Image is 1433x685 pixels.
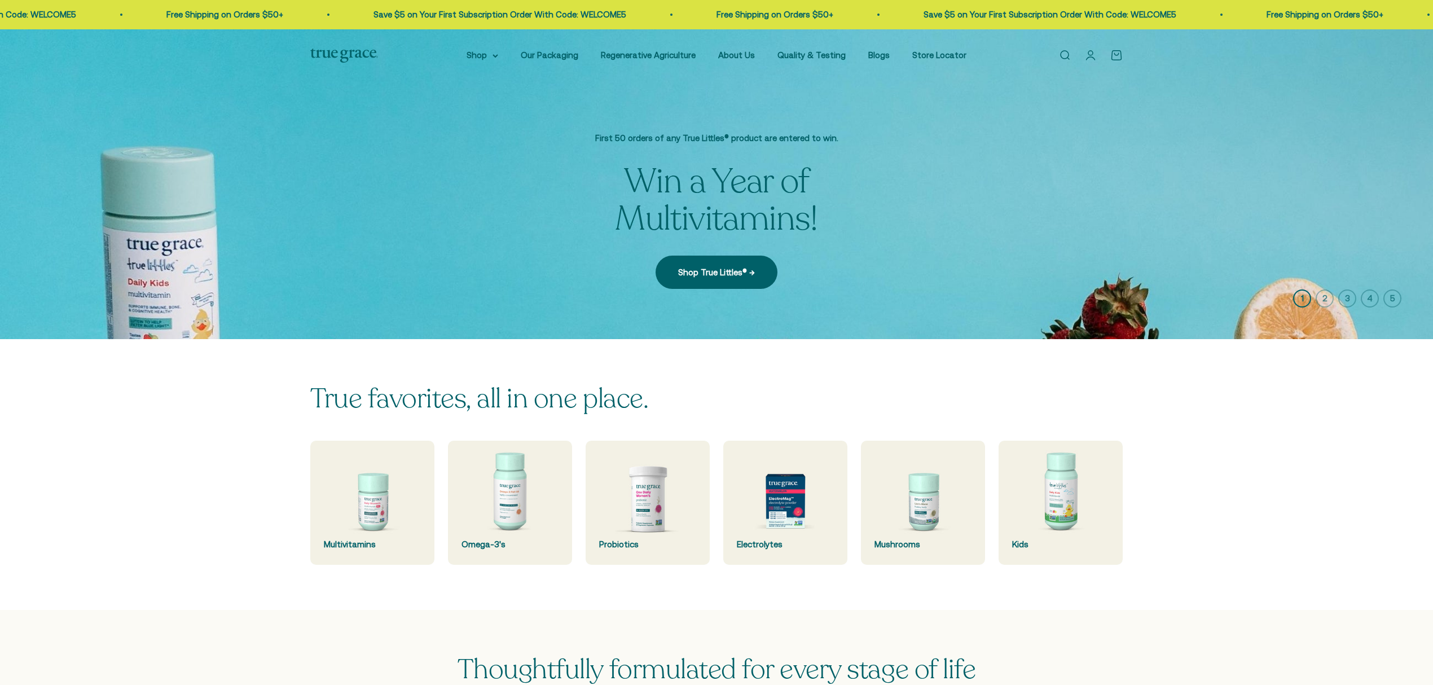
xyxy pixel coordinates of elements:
button: 3 [1338,289,1356,308]
div: Mushrooms [874,538,972,551]
a: Shop True Littles® → [656,256,777,288]
p: Save $5 on Your First Subscription Order With Code: WELCOME5 [919,8,1172,21]
summary: Shop [467,49,498,62]
a: Blogs [868,50,890,60]
a: Omega-3's [448,441,572,565]
div: Probiotics [599,538,696,551]
a: Regenerative Agriculture [601,50,696,60]
div: Electrolytes [737,538,834,551]
a: Quality & Testing [777,50,846,60]
a: Free Shipping on Orders $50+ [1262,10,1379,19]
a: Kids [999,441,1123,565]
a: Our Packaging [521,50,578,60]
button: 1 [1293,289,1311,308]
split-lines: True favorites, all in one place. [310,380,648,417]
button: 5 [1383,289,1401,308]
a: Mushrooms [861,441,985,565]
p: First 50 orders of any True Littles® product are entered to win. [530,131,903,145]
a: Multivitamins [310,441,434,565]
split-lines: Win a Year of Multivitamins! [615,159,818,242]
a: Free Shipping on Orders $50+ [712,10,829,19]
a: About Us [718,50,755,60]
a: Electrolytes [723,441,847,565]
a: Probiotics [586,441,710,565]
button: 2 [1316,289,1334,308]
button: 4 [1361,289,1379,308]
p: Save $5 on Your First Subscription Order With Code: WELCOME5 [369,8,622,21]
a: Store Locator [912,50,966,60]
div: Multivitamins [324,538,421,551]
div: Omega-3's [461,538,559,551]
a: Free Shipping on Orders $50+ [162,10,279,19]
div: Kids [1012,538,1109,551]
